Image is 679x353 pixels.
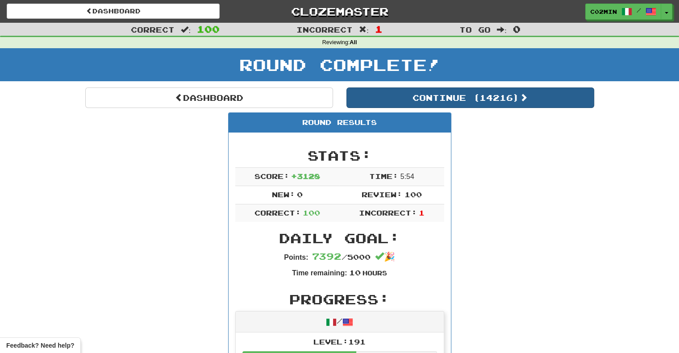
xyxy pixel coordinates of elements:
h2: Progress: [235,292,444,307]
a: c02min / [585,4,661,20]
span: 100 [404,190,422,199]
strong: Time remaining: [292,269,347,277]
span: : [359,26,369,33]
button: Continue (14216) [346,87,594,108]
span: 1 [375,24,383,34]
span: 10 [349,268,360,277]
h2: Daily Goal: [235,231,444,245]
span: : [497,26,507,33]
span: New: [272,190,295,199]
strong: All [350,39,357,46]
span: 100 [197,24,220,34]
div: / [236,311,444,332]
span: Review: [362,190,402,199]
h2: Stats: [235,148,444,163]
span: To go [459,25,491,34]
span: Incorrect: [359,208,417,217]
span: / [637,7,641,13]
div: Round Results [229,113,451,133]
strong: Points: [284,253,308,261]
span: Open feedback widget [6,341,74,350]
span: 1 [419,208,425,217]
h1: Round Complete! [3,56,676,74]
span: 7392 [312,251,342,262]
span: Correct: [254,208,301,217]
span: + 3128 [291,172,320,180]
span: Time: [369,172,398,180]
span: / 5000 [312,253,371,261]
a: Dashboard [7,4,220,19]
span: 0 [513,24,521,34]
span: Correct [131,25,175,34]
span: : [181,26,191,33]
a: Dashboard [85,87,333,108]
span: c02min [590,8,617,16]
span: Score: [254,172,289,180]
span: 5 : 54 [400,173,414,180]
a: Clozemaster [233,4,446,19]
span: Incorrect [296,25,353,34]
span: 100 [303,208,320,217]
small: Hours [362,269,387,277]
span: 🎉 [375,252,395,262]
span: Level: 191 [313,337,366,346]
span: 0 [297,190,303,199]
